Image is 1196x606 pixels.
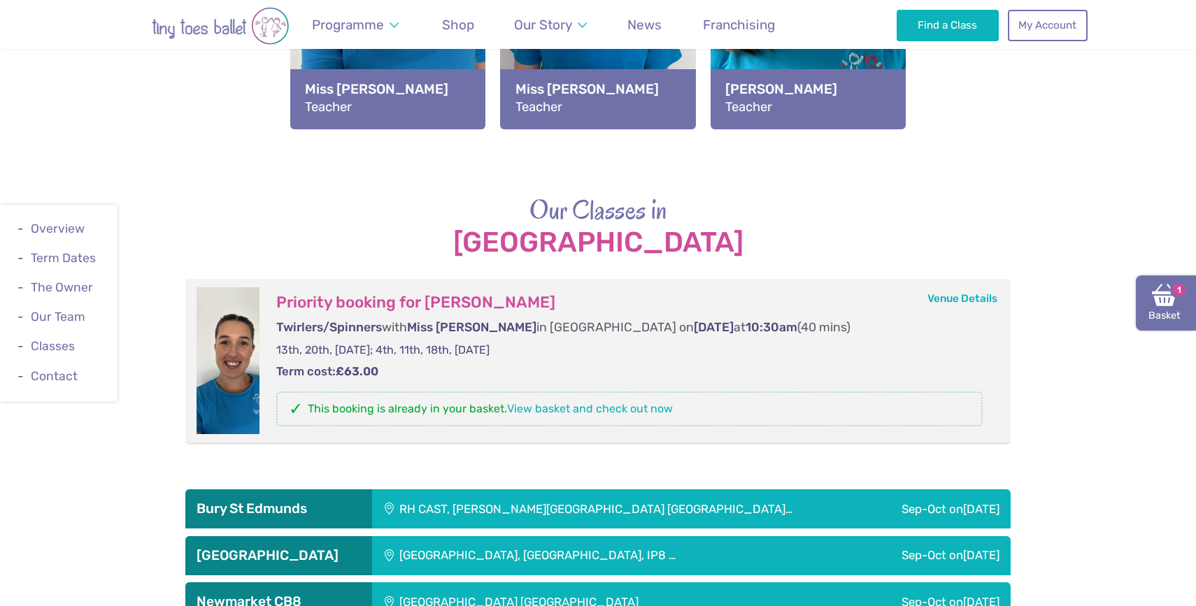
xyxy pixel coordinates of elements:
[372,536,834,575] div: [GEOGRAPHIC_DATA], [GEOGRAPHIC_DATA], IP8 …
[305,8,405,41] a: Programme
[407,320,536,334] span: Miss [PERSON_NAME]
[694,320,734,334] span: [DATE]
[515,80,681,99] strong: Miss [PERSON_NAME]
[529,192,667,228] span: Our Classes in
[627,17,662,33] span: News
[31,310,85,324] a: Our Team
[1008,10,1088,41] a: My Account
[507,402,673,415] a: View basket and check out now
[276,342,983,358] p: 13th, 20th, [DATE]; 4th, 11th, 18th, [DATE]
[197,500,361,517] h3: Bury St Edmunds
[276,319,983,336] p: with in [GEOGRAPHIC_DATA] on at (40 mins)
[108,7,332,45] img: tiny toes ballet
[197,547,361,564] h3: [GEOGRAPHIC_DATA]
[305,80,471,99] strong: Miss [PERSON_NAME]
[621,8,669,41] a: News
[31,369,78,383] a: Contact
[746,320,797,334] span: 10:30am
[514,17,572,33] span: Our Story
[336,364,378,378] strong: £63.00
[508,8,594,41] a: Our Story
[963,548,999,562] span: [DATE]
[31,222,85,236] a: Overview
[515,99,562,115] span: Teacher
[435,8,480,41] a: Shop
[31,340,75,354] a: Classes
[276,363,983,380] p: Term cost:
[31,251,96,265] a: Term Dates
[725,80,891,99] strong: [PERSON_NAME]
[696,8,781,41] a: Franchising
[185,227,1011,258] strong: [GEOGRAPHIC_DATA]
[276,391,983,426] p: This booking is already in your basket.
[442,17,474,33] span: Shop
[312,17,384,33] span: Programme
[963,502,999,516] span: [DATE]
[1170,282,1187,298] span: 1
[372,489,871,528] div: RH CAST, [PERSON_NAME][GEOGRAPHIC_DATA] [GEOGRAPHIC_DATA]…
[871,489,1011,528] div: Sep-Oct on
[703,17,775,33] span: Franchising
[31,280,93,294] a: The Owner
[1136,275,1196,331] a: Basket1
[276,293,983,312] h3: Priority booking for [PERSON_NAME]
[725,99,772,115] span: Teacher
[834,536,1011,575] div: Sep-Oct on
[305,99,352,115] span: Teacher
[897,10,999,41] a: Find a Class
[927,292,997,305] a: Venue Details
[276,320,382,334] span: Twirlers/Spinners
